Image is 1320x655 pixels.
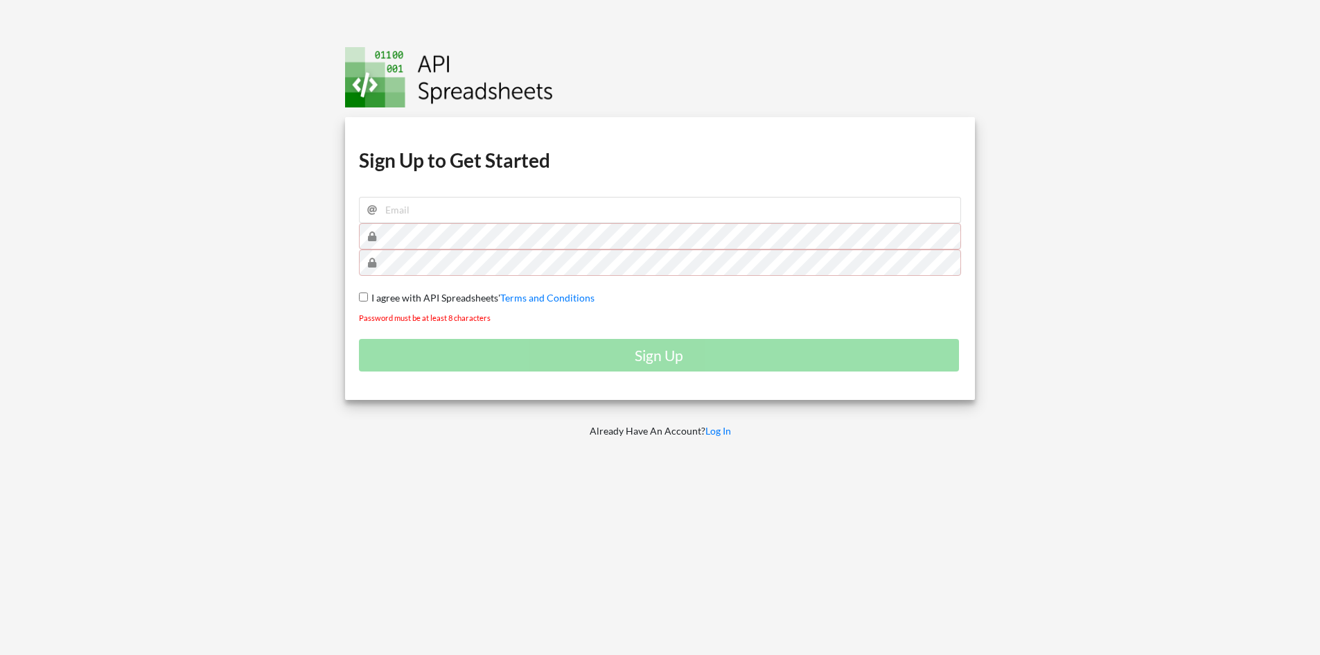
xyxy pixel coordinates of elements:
[359,313,491,322] small: Password must be at least 8 characters
[359,148,962,173] h1: Sign Up to Get Started
[368,292,500,304] span: I agree with API Spreadsheets'
[500,292,595,304] a: Terms and Conditions
[705,425,731,437] a: Log In
[345,47,553,107] img: Logo.png
[359,197,962,223] input: Email
[335,424,985,438] p: Already Have An Account?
